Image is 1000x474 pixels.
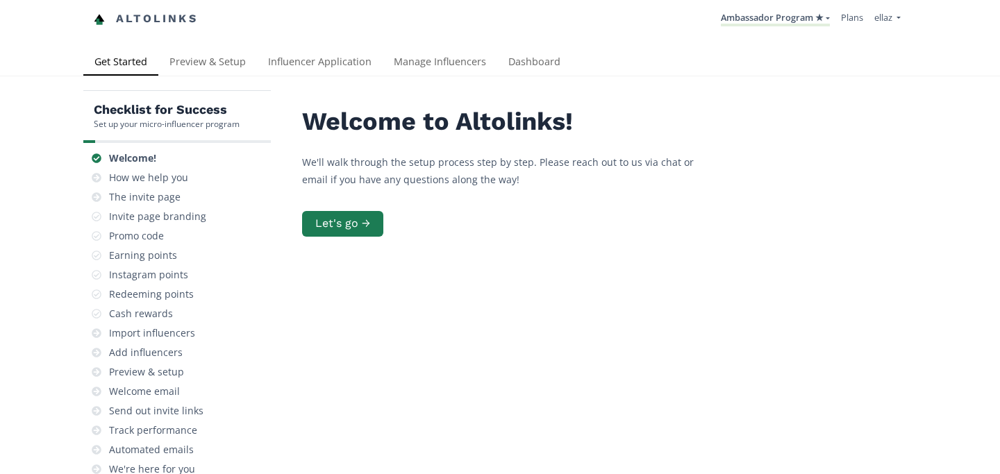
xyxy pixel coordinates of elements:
div: Welcome! [109,151,156,165]
a: Get Started [83,49,158,77]
a: Preview & Setup [158,49,257,77]
a: Manage Influencers [383,49,497,77]
p: We'll walk through the setup process step by step. Please reach out to us via chat or email if yo... [302,153,719,188]
div: The invite page [109,190,181,204]
div: Redeeming points [109,287,194,301]
div: Add influencers [109,346,183,359]
div: Cash rewards [109,307,173,321]
div: Instagram points [109,268,188,282]
div: Earning points [109,248,177,262]
div: Promo code [109,229,164,243]
a: Altolinks [94,8,198,31]
img: favicon-32x32.png [94,14,105,25]
a: Dashboard [497,49,572,77]
a: Ambassador Program ★ [721,11,830,26]
div: Automated emails [109,443,194,457]
button: Let's go → [302,211,383,237]
div: Send out invite links [109,404,203,418]
h2: Welcome to Altolinks! [302,108,719,136]
div: Preview & setup [109,365,184,379]
div: Welcome email [109,384,180,398]
a: Influencer Application [257,49,383,77]
div: Set up your micro-influencer program [94,118,240,130]
a: Plans [841,11,863,24]
div: Invite page branding [109,210,206,223]
h5: Checklist for Success [94,101,240,118]
div: How we help you [109,171,188,185]
span: ellaz [874,11,892,24]
div: Import influencers [109,326,195,340]
div: Track performance [109,423,197,437]
a: ellaz [874,11,901,27]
